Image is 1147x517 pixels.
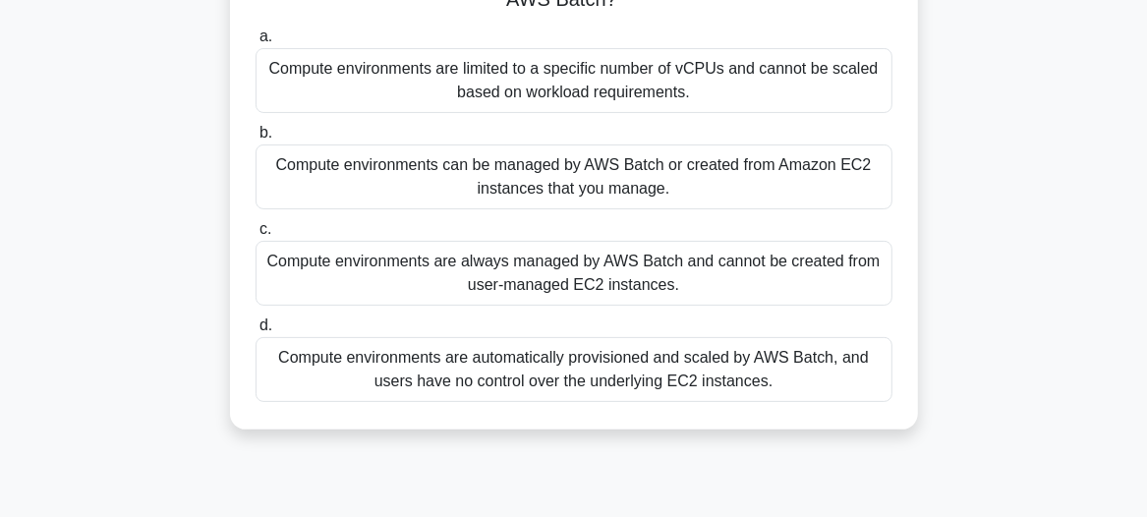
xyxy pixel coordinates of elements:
[256,337,892,402] div: Compute environments are automatically provisioned and scaled by AWS Batch, and users have no con...
[259,220,271,237] span: c.
[259,316,272,333] span: d.
[259,28,272,44] span: a.
[256,144,892,209] div: Compute environments can be managed by AWS Batch or created from Amazon EC2 instances that you ma...
[256,48,892,113] div: Compute environments are limited to a specific number of vCPUs and cannot be scaled based on work...
[259,124,272,141] span: b.
[256,241,892,306] div: Compute environments are always managed by AWS Batch and cannot be created from user-managed EC2 ...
